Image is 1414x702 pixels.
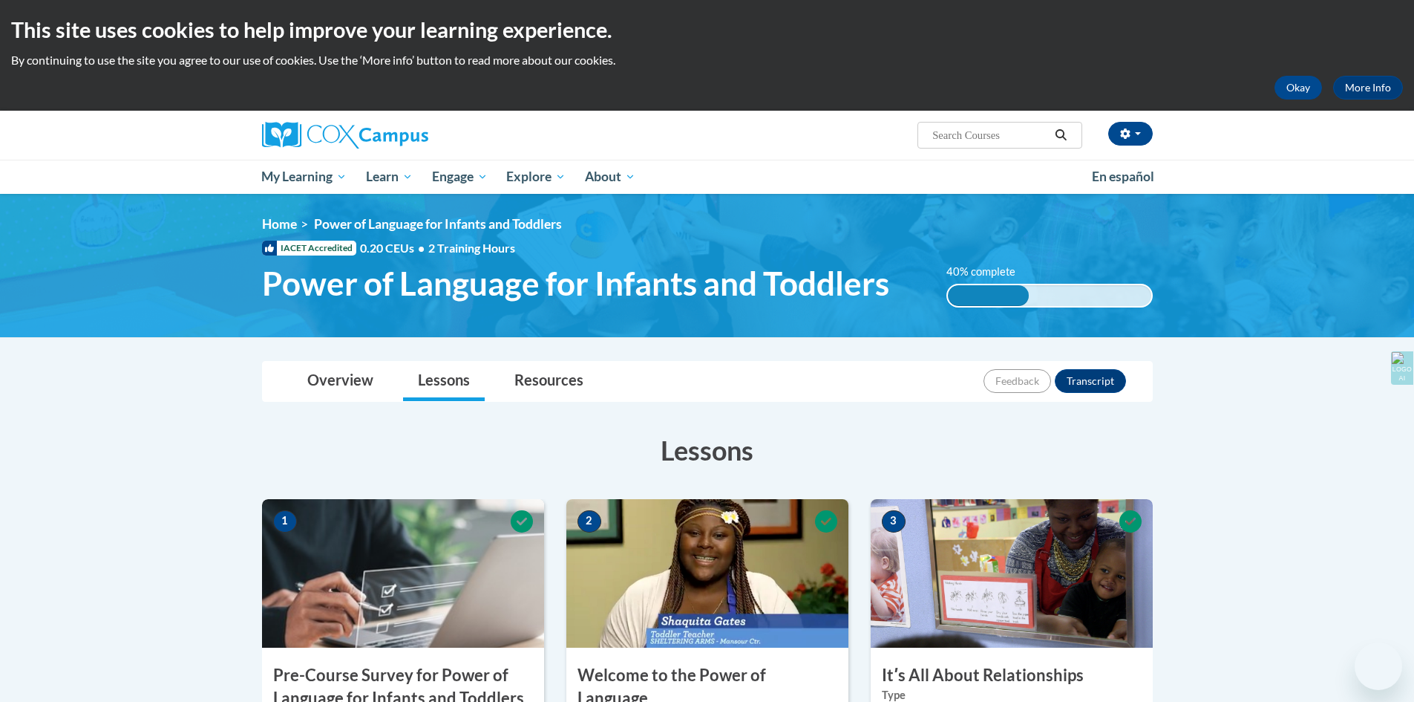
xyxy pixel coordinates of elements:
[366,168,413,186] span: Learn
[252,160,357,194] a: My Learning
[261,168,347,186] span: My Learning
[871,664,1153,687] h3: Itʹs All About Relationships
[1055,369,1126,393] button: Transcript
[577,510,601,533] span: 2
[1082,161,1164,192] a: En español
[946,264,1032,280] label: 40% complete
[360,240,428,256] span: 0.20 CEUs
[497,160,575,194] a: Explore
[428,241,515,255] span: 2 Training Hours
[506,168,566,186] span: Explore
[882,510,906,533] span: 3
[356,160,422,194] a: Learn
[983,369,1051,393] button: Feedback
[1092,169,1154,184] span: En español
[500,362,598,401] a: Resources
[262,122,428,149] img: Cox Campus
[262,122,544,149] a: Cox Campus
[1050,126,1072,144] button: Search
[585,168,635,186] span: About
[1333,76,1403,100] a: More Info
[262,241,356,256] span: IACET Accredited
[262,499,544,648] img: Course Image
[11,52,1403,68] p: By continuing to use the site you agree to our use of cookies. Use the ‘More info’ button to read...
[403,362,485,401] a: Lessons
[1355,643,1402,690] iframe: Button to launch messaging window
[273,510,297,533] span: 1
[871,499,1153,648] img: Course Image
[432,168,488,186] span: Engage
[422,160,497,194] a: Engage
[292,362,388,401] a: Overview
[575,160,645,194] a: About
[11,15,1403,45] h2: This site uses cookies to help improve your learning experience.
[566,499,848,648] img: Course Image
[931,126,1050,144] input: Search Courses
[262,216,297,232] a: Home
[1274,76,1322,100] button: Okay
[948,285,1029,306] div: 40% complete
[314,216,562,232] span: Power of Language for Infants and Toddlers
[418,241,425,255] span: •
[240,160,1175,194] div: Main menu
[1108,122,1153,146] button: Account Settings
[262,264,889,303] span: Power of Language for Infants and Toddlers
[262,432,1153,469] h3: Lessons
